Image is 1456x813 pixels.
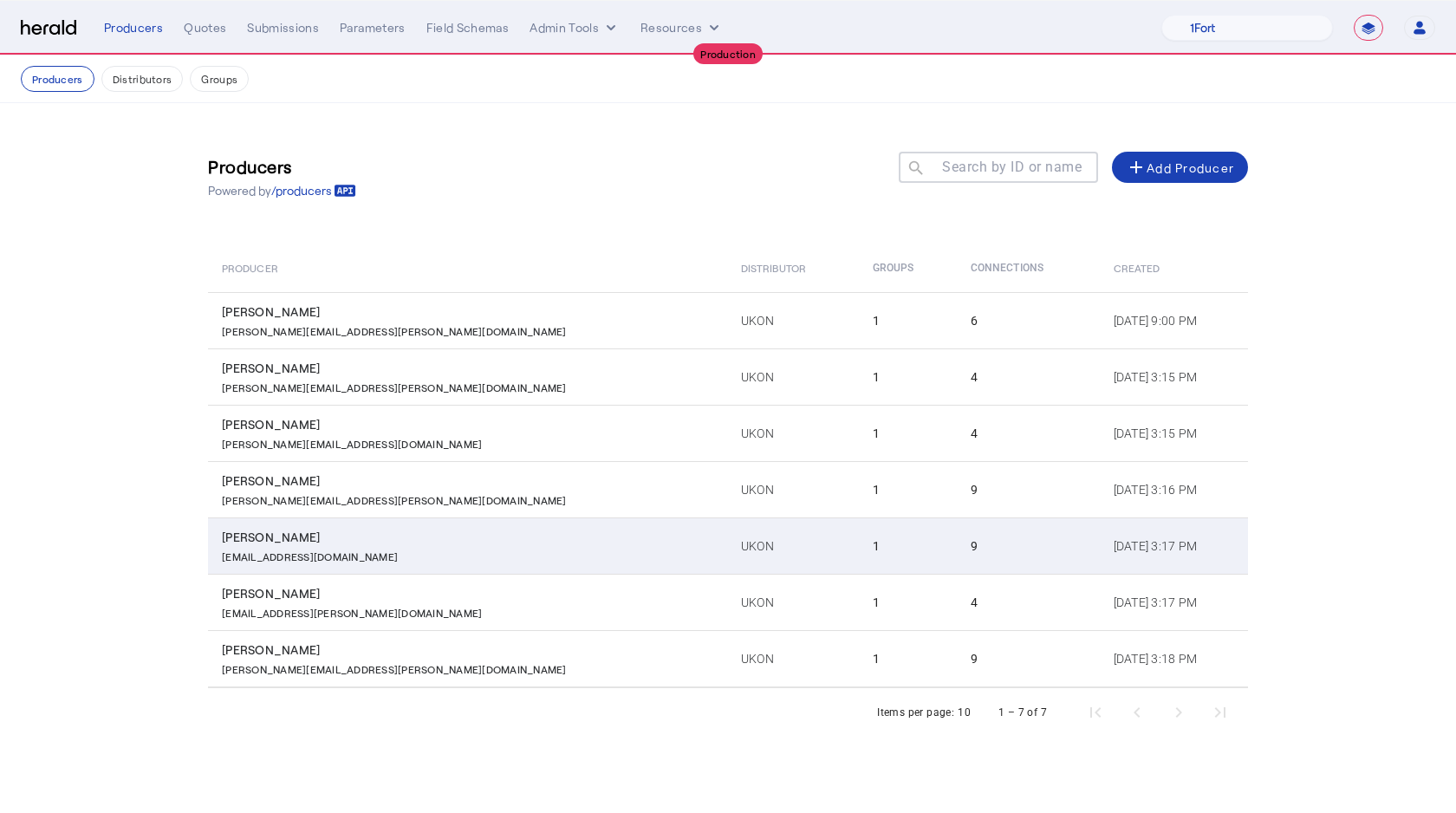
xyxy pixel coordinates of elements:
div: Items per page: [877,704,954,721]
td: 1 [859,405,957,461]
th: Connections [957,244,1100,292]
div: 4 [971,594,1093,611]
div: Add Producer [1126,157,1234,178]
th: Groups [859,244,957,292]
td: [DATE] 3:15 PM [1100,405,1248,461]
div: 10 [958,704,971,721]
mat-icon: add [1126,157,1147,178]
td: 1 [859,517,957,574]
p: [PERSON_NAME][EMAIL_ADDRESS][PERSON_NAME][DOMAIN_NAME] [222,490,567,507]
td: [DATE] 3:16 PM [1100,461,1248,517]
img: Herald Logo [21,20,76,36]
td: UKON [727,517,859,574]
p: [PERSON_NAME][EMAIL_ADDRESS][PERSON_NAME][DOMAIN_NAME] [222,659,567,676]
button: internal dropdown menu [530,19,620,36]
a: /producers [271,182,356,199]
div: [PERSON_NAME] [222,360,720,377]
td: UKON [727,348,859,405]
h3: Producers [208,154,356,179]
p: [PERSON_NAME][EMAIL_ADDRESS][PERSON_NAME][DOMAIN_NAME] [222,377,567,394]
div: [PERSON_NAME] [222,472,720,490]
div: [PERSON_NAME] [222,303,720,321]
div: 9 [971,650,1093,667]
div: 1 – 7 of 7 [998,704,1047,721]
button: Distributors [101,66,184,92]
div: [PERSON_NAME] [222,641,720,659]
p: [PERSON_NAME][EMAIL_ADDRESS][DOMAIN_NAME] [222,433,482,451]
button: Producers [21,66,94,92]
div: [PERSON_NAME] [222,529,720,546]
button: Resources dropdown menu [640,19,723,36]
div: 4 [971,425,1093,442]
div: [PERSON_NAME] [222,585,720,602]
td: UKON [727,630,859,687]
td: [DATE] 9:00 PM [1100,292,1248,348]
td: UKON [727,461,859,517]
div: 4 [971,368,1093,386]
th: Producer [208,244,727,292]
p: Powered by [208,182,356,199]
div: 6 [971,312,1093,329]
td: [DATE] 3:17 PM [1100,517,1248,574]
td: 1 [859,461,957,517]
div: Submissions [247,19,319,36]
td: [DATE] 3:18 PM [1100,630,1248,687]
div: Production [693,43,763,64]
button: Add Producer [1112,152,1248,183]
p: [EMAIL_ADDRESS][PERSON_NAME][DOMAIN_NAME] [222,602,482,620]
div: Quotes [184,19,226,36]
td: [DATE] 3:17 PM [1100,574,1248,630]
th: Distributor [727,244,859,292]
td: 1 [859,630,957,687]
td: 1 [859,574,957,630]
th: Created [1100,244,1248,292]
td: 1 [859,292,957,348]
div: Producers [104,19,163,36]
td: [DATE] 3:15 PM [1100,348,1248,405]
td: UKON [727,574,859,630]
button: Groups [190,66,249,92]
div: Field Schemas [426,19,510,36]
div: 9 [971,537,1093,555]
mat-icon: search [899,159,928,180]
td: UKON [727,292,859,348]
mat-label: Search by ID or name [942,159,1082,175]
div: Parameters [340,19,406,36]
div: [PERSON_NAME] [222,416,720,433]
td: 1 [859,348,957,405]
p: [PERSON_NAME][EMAIL_ADDRESS][PERSON_NAME][DOMAIN_NAME] [222,321,567,338]
td: UKON [727,405,859,461]
div: 9 [971,481,1093,498]
p: [EMAIL_ADDRESS][DOMAIN_NAME] [222,546,398,563]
